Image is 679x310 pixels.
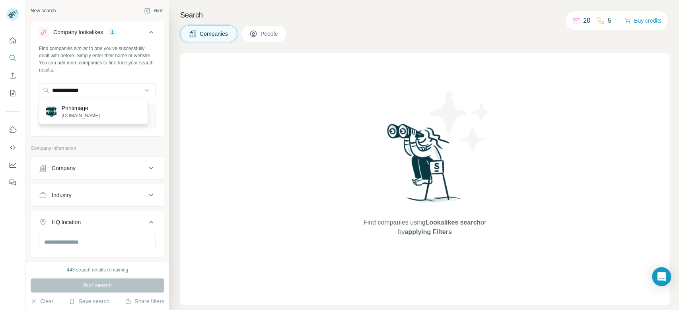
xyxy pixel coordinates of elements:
[652,267,671,286] div: Open Intercom Messenger
[39,45,156,74] div: Find companies similar to one you've successfully dealt with before. Simply enter their name or w...
[125,297,164,305] button: Share filters
[6,33,19,48] button: Quick start
[583,16,590,25] p: 20
[31,23,164,45] button: Company lookalikes1
[52,191,72,199] div: Industry
[108,29,117,36] div: 1
[6,175,19,190] button: Feedback
[62,104,100,112] p: Printimage
[67,266,128,273] div: 443 search results remaining
[180,10,669,21] h4: Search
[31,213,164,235] button: HQ location
[46,106,57,117] img: Printimage
[31,159,164,178] button: Company
[138,5,169,17] button: Hide
[608,16,611,25] p: 5
[31,145,164,152] p: Company information
[405,229,451,235] span: applying Filters
[200,30,229,38] span: Companies
[383,122,466,210] img: Surfe Illustration - Woman searching with binoculars
[31,7,56,14] div: New search
[52,164,76,172] div: Company
[6,123,19,137] button: Use Surfe on LinkedIn
[62,112,100,119] p: [DOMAIN_NAME]
[69,297,109,305] button: Save search
[6,86,19,100] button: My lists
[425,85,496,157] img: Surfe Illustration - Stars
[625,15,661,26] button: Buy credits
[6,140,19,155] button: Use Surfe API
[261,30,279,38] span: People
[6,158,19,172] button: Dashboard
[6,51,19,65] button: Search
[53,28,103,36] div: Company lookalikes
[6,68,19,83] button: Enrich CSV
[31,186,164,205] button: Industry
[52,218,81,226] div: HQ location
[425,219,481,226] span: Lookalikes search
[31,297,53,305] button: Clear
[361,218,488,237] span: Find companies using or by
